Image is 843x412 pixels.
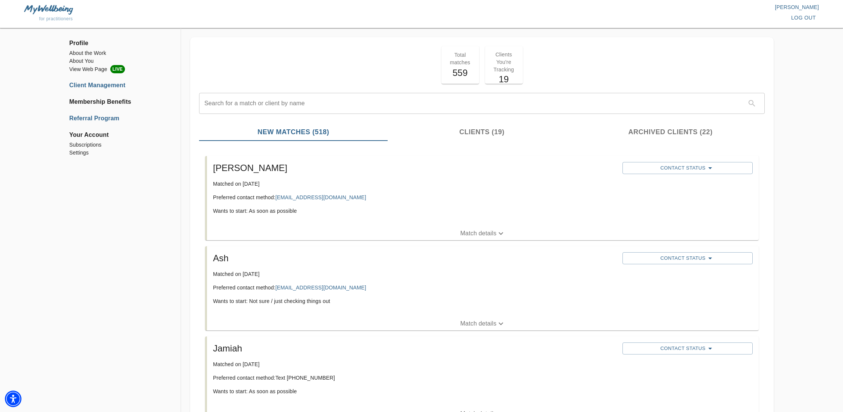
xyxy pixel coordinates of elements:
a: Membership Benefits [69,97,172,106]
span: log out [791,13,816,23]
p: Matched on [DATE] [213,180,616,188]
p: Match details [460,229,496,238]
button: Contact Status [622,162,753,174]
span: Clients (19) [392,127,572,137]
a: Referral Program [69,114,172,123]
button: Contact Status [622,342,753,354]
p: Preferred contact method: Text [PHONE_NUMBER] [213,374,616,382]
button: Match details [207,227,759,240]
span: Your Account [69,130,172,139]
img: MyWellbeing [24,5,73,14]
span: Contact Status [626,344,749,353]
button: Contact Status [622,252,753,264]
h5: Jamiah [213,342,616,354]
p: Preferred contact method: [213,194,616,201]
p: Clients You're Tracking [490,51,518,73]
span: Archived Clients (22) [581,127,760,137]
span: Contact Status [626,254,749,263]
a: [EMAIL_ADDRESS][DOMAIN_NAME] [275,194,366,200]
p: Wants to start: Not sure / just checking things out [213,297,616,305]
h5: Ash [213,252,616,264]
h5: 559 [446,67,475,79]
p: Total matches [446,51,475,66]
p: [PERSON_NAME] [421,3,819,11]
span: Contact Status [626,164,749,173]
span: Profile [69,39,172,48]
span: New Matches (518) [204,127,383,137]
a: Settings [69,149,172,157]
p: Wants to start: As soon as possible [213,207,616,215]
a: About the Work [69,49,172,57]
a: [EMAIL_ADDRESS][DOMAIN_NAME] [275,285,366,291]
div: Accessibility Menu [5,391,21,407]
button: log out [788,11,819,25]
span: for practitioners [39,16,73,21]
a: About You [69,57,172,65]
button: Match details [207,317,759,330]
p: Matched on [DATE] [213,270,616,278]
p: Wants to start: As soon as possible [213,388,616,395]
a: Client Management [69,81,172,90]
h5: 19 [490,73,518,85]
h5: [PERSON_NAME] [213,162,616,174]
li: View Web Page [69,65,172,73]
a: View Web PageLIVE [69,65,172,73]
p: Match details [460,319,496,328]
span: LIVE [110,65,125,73]
a: Subscriptions [69,141,172,149]
p: Preferred contact method: [213,284,616,291]
p: Matched on [DATE] [213,360,616,368]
